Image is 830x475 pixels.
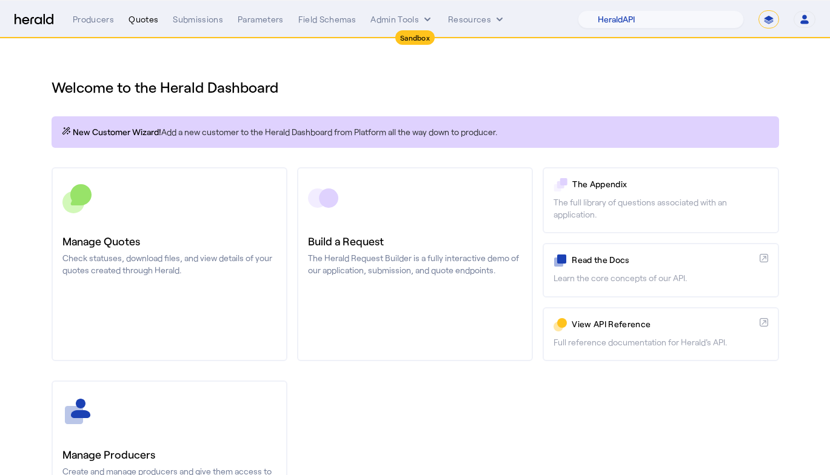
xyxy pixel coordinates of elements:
[238,13,284,25] div: Parameters
[395,30,435,45] div: Sandbox
[298,13,356,25] div: Field Schemas
[62,252,276,276] p: Check statuses, download files, and view details of your quotes created through Herald.
[52,167,287,361] a: Manage QuotesCheck statuses, download files, and view details of your quotes created through Herald.
[73,13,114,25] div: Producers
[61,126,769,138] p: Add a new customer to the Herald Dashboard from Platform all the way down to producer.
[543,307,778,361] a: View API ReferenceFull reference documentation for Herald's API.
[308,252,522,276] p: The Herald Request Builder is a fully interactive demo of our application, submission, and quote ...
[554,336,768,348] p: Full reference documentation for Herald's API.
[297,167,533,361] a: Build a RequestThe Herald Request Builder is a fully interactive demo of our application, submiss...
[572,178,768,190] p: The Appendix
[554,272,768,284] p: Learn the core concepts of our API.
[554,196,768,221] p: The full library of questions associated with an application.
[543,243,778,297] a: Read the DocsLearn the core concepts of our API.
[448,13,506,25] button: Resources dropdown menu
[62,446,276,463] h3: Manage Producers
[52,78,779,97] h1: Welcome to the Herald Dashboard
[15,14,53,25] img: Herald Logo
[129,13,158,25] div: Quotes
[308,233,522,250] h3: Build a Request
[73,126,161,138] span: New Customer Wizard!
[62,233,276,250] h3: Manage Quotes
[543,167,778,233] a: The AppendixThe full library of questions associated with an application.
[572,318,754,330] p: View API Reference
[572,254,754,266] p: Read the Docs
[173,13,223,25] div: Submissions
[370,13,433,25] button: internal dropdown menu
